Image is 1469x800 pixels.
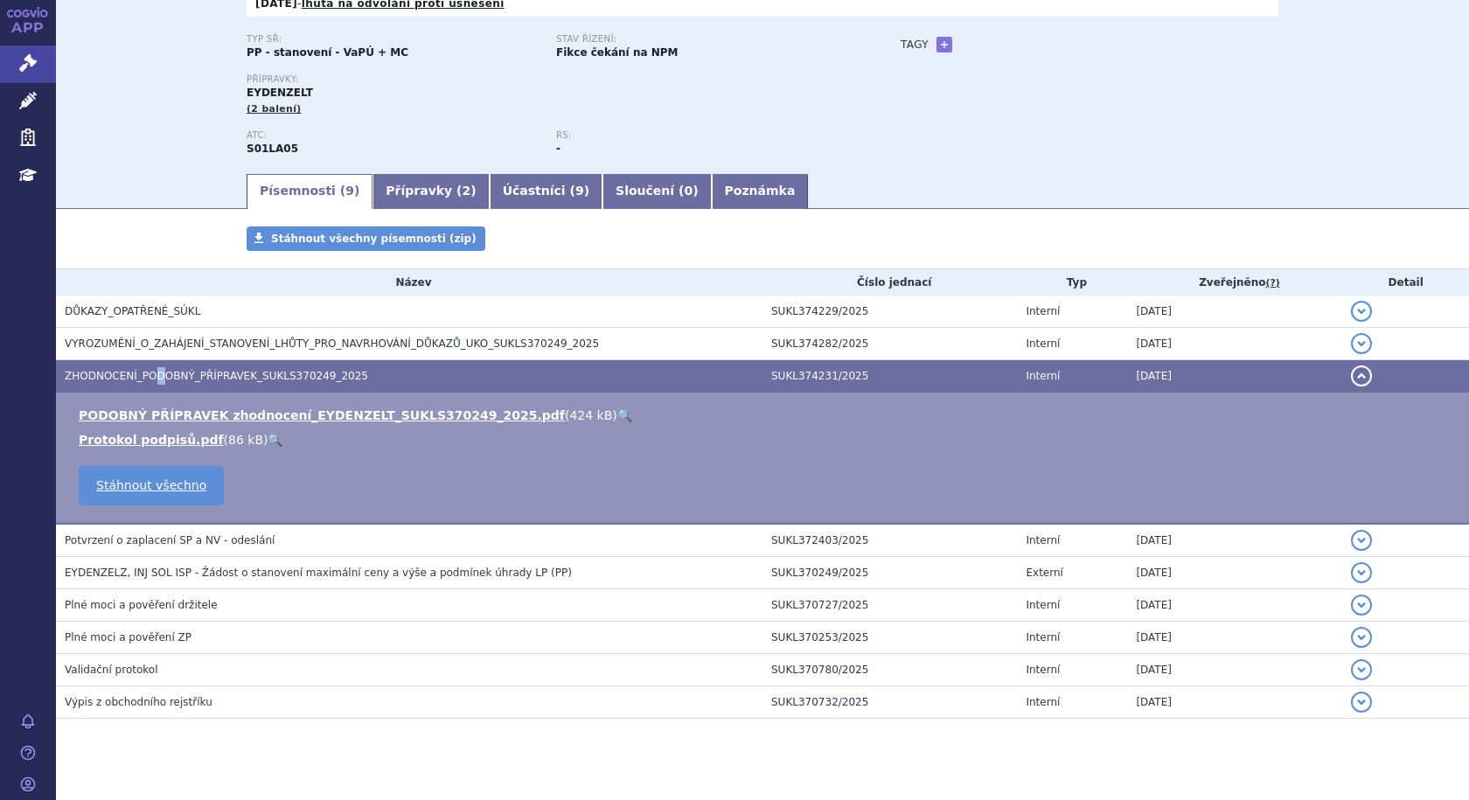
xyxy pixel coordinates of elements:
span: Interní [1026,337,1060,350]
span: 9 [345,184,354,198]
td: [DATE] [1127,327,1342,359]
a: Poznámka [712,174,809,209]
th: Číslo jednací [762,269,1017,296]
td: [DATE] [1127,556,1342,588]
span: Plné moci a pověření ZP [65,631,191,643]
td: SUKL374282/2025 [762,327,1017,359]
span: DŮKAZY_OPATŘENÉ_SÚKL [65,305,200,317]
td: [DATE] [1127,524,1342,557]
button: detail [1351,659,1372,680]
span: Stáhnout všechny písemnosti (zip) [271,233,477,245]
p: RS: [556,130,848,141]
a: Protokol podpisů.pdf [79,433,224,447]
td: [DATE] [1127,588,1342,621]
span: (2 balení) [247,103,302,115]
span: Potvrzení o zaplacení SP a NV - odeslání [65,534,275,546]
a: Stáhnout všechny písemnosti (zip) [247,226,485,251]
td: [DATE] [1127,685,1342,718]
a: Přípravky (2) [372,174,489,209]
li: ( ) [79,407,1452,424]
p: Typ SŘ: [247,34,539,45]
th: Zveřejněno [1127,269,1342,296]
th: Detail [1342,269,1469,296]
span: 86 kB [228,433,263,447]
span: ZHODNOCENÍ_PODOBNÝ_PŘÍPRAVEK_SUKLS370249_2025 [65,370,368,382]
strong: PP - stanovení - VaPÚ + MC [247,46,408,59]
strong: AFLIBERCEPT [247,143,298,155]
p: ATC: [247,130,539,141]
h3: Tagy [901,34,929,55]
span: Interní [1026,305,1060,317]
p: Přípravky: [247,74,866,85]
abbr: (?) [1265,277,1279,289]
button: detail [1351,301,1372,322]
a: 🔍 [268,433,282,447]
td: SUKL374231/2025 [762,359,1017,392]
span: Plné moci a pověření držitele [65,599,218,611]
strong: Fikce čekání na NPM [556,46,678,59]
p: Stav řízení: [556,34,848,45]
td: SUKL370732/2025 [762,685,1017,718]
span: VYROZUMĚNÍ_O_ZAHÁJENÍ_STANOVENÍ_LHŮTY_PRO_NAVRHOVÁNÍ_DŮKAZŮ_UKO_SUKLS370249_2025 [65,337,599,350]
span: Výpis z obchodního rejstříku [65,696,212,708]
span: Validační protokol [65,664,158,676]
span: 0 [684,184,693,198]
button: detail [1351,692,1372,713]
span: Interní [1026,631,1060,643]
span: Interní [1026,696,1060,708]
button: detail [1351,595,1372,616]
span: Interní [1026,664,1060,676]
li: ( ) [79,431,1452,449]
td: SUKL370727/2025 [762,588,1017,621]
td: SUKL372403/2025 [762,524,1017,557]
td: SUKL370253/2025 [762,621,1017,653]
button: detail [1351,365,1372,386]
span: Interní [1026,534,1060,546]
a: Účastníci (9) [490,174,602,209]
span: 2 [463,184,471,198]
strong: - [556,143,560,155]
button: detail [1351,530,1372,551]
td: [DATE] [1127,296,1342,328]
a: + [936,37,952,52]
th: Typ [1017,269,1127,296]
a: 🔍 [617,408,632,422]
a: Písemnosti (9) [247,174,372,209]
a: Stáhnout všechno [79,466,224,505]
span: Interní [1026,370,1060,382]
td: [DATE] [1127,621,1342,653]
span: Externí [1026,567,1062,579]
button: detail [1351,333,1372,354]
td: [DATE] [1127,359,1342,392]
button: detail [1351,562,1372,583]
span: 9 [575,184,584,198]
td: SUKL370780/2025 [762,653,1017,685]
td: SUKL370249/2025 [762,556,1017,588]
span: 424 kB [569,408,612,422]
a: Sloučení (0) [602,174,711,209]
a: PODOBNÝ PŘÍPRAVEK zhodnocení_EYDENZELT_SUKLS370249_2025.pdf [79,408,565,422]
td: SUKL374229/2025 [762,296,1017,328]
span: EYDENZELT [247,87,313,99]
td: [DATE] [1127,653,1342,685]
span: EYDENZELZ, INJ SOL ISP - Žádost o stanovení maximální ceny a výše a podmínek úhrady LP (PP) [65,567,572,579]
th: Název [56,269,762,296]
span: Interní [1026,599,1060,611]
button: detail [1351,627,1372,648]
